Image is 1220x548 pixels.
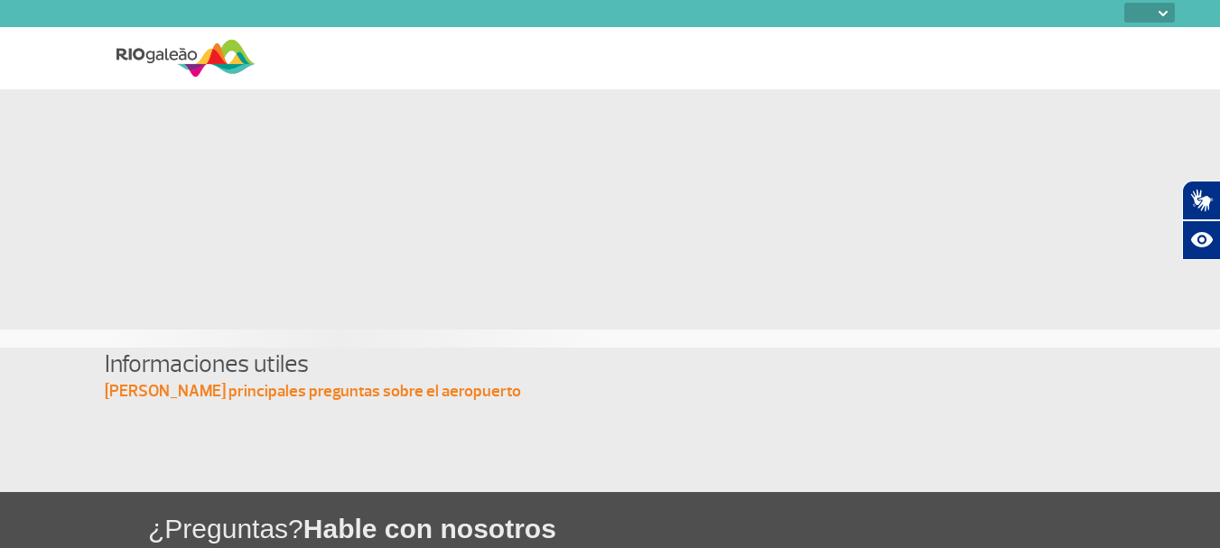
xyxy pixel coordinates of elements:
h1: ¿Preguntas? [148,510,1220,547]
h4: Informaciones utiles [105,348,1116,381]
p: [PERSON_NAME] principales preguntas sobre el aeropuerto [105,381,1116,403]
span: Hable con nosotros [303,514,556,543]
div: Plugin de acessibilidade da Hand Talk. [1182,181,1220,260]
button: Abrir tradutor de língua de sinais. [1182,181,1220,220]
button: Abrir recursos assistivos. [1182,220,1220,260]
